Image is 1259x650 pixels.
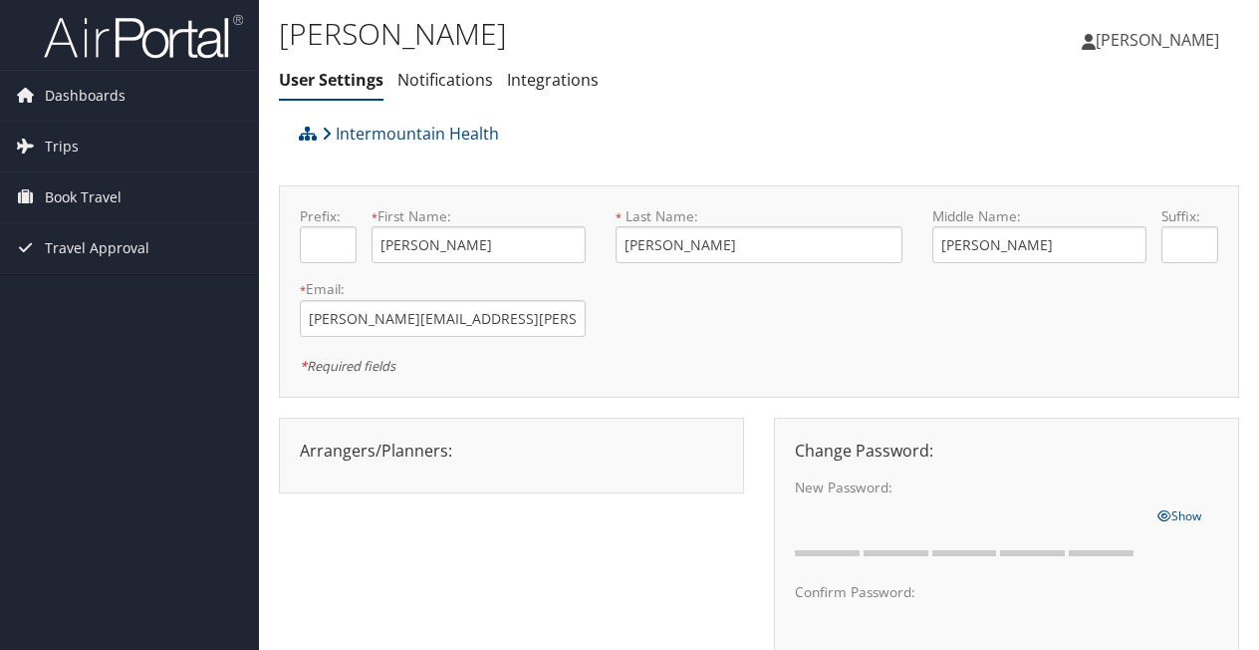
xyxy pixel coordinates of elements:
label: Prefix: [300,206,357,226]
a: User Settings [279,69,383,91]
a: Intermountain Health [322,114,499,154]
img: airportal-logo.png [44,13,243,60]
span: Travel Approval [45,223,149,273]
label: Confirm Password: [795,582,1142,602]
a: Notifications [397,69,493,91]
label: Last Name: [616,206,901,226]
a: Show [1157,503,1201,525]
label: Suffix: [1161,206,1218,226]
span: Dashboards [45,71,126,121]
span: Book Travel [45,172,122,222]
div: Arrangers/Planners: [285,439,738,463]
label: Middle Name: [932,206,1146,226]
div: Change Password: [780,439,1233,463]
em: Required fields [300,357,395,375]
label: New Password: [795,478,1142,497]
label: First Name: [372,206,586,226]
a: [PERSON_NAME] [1082,10,1239,70]
a: Integrations [507,69,599,91]
label: Email: [300,279,586,299]
span: Show [1157,507,1201,524]
span: [PERSON_NAME] [1096,29,1219,51]
span: Trips [45,122,79,171]
h1: [PERSON_NAME] [279,13,919,55]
